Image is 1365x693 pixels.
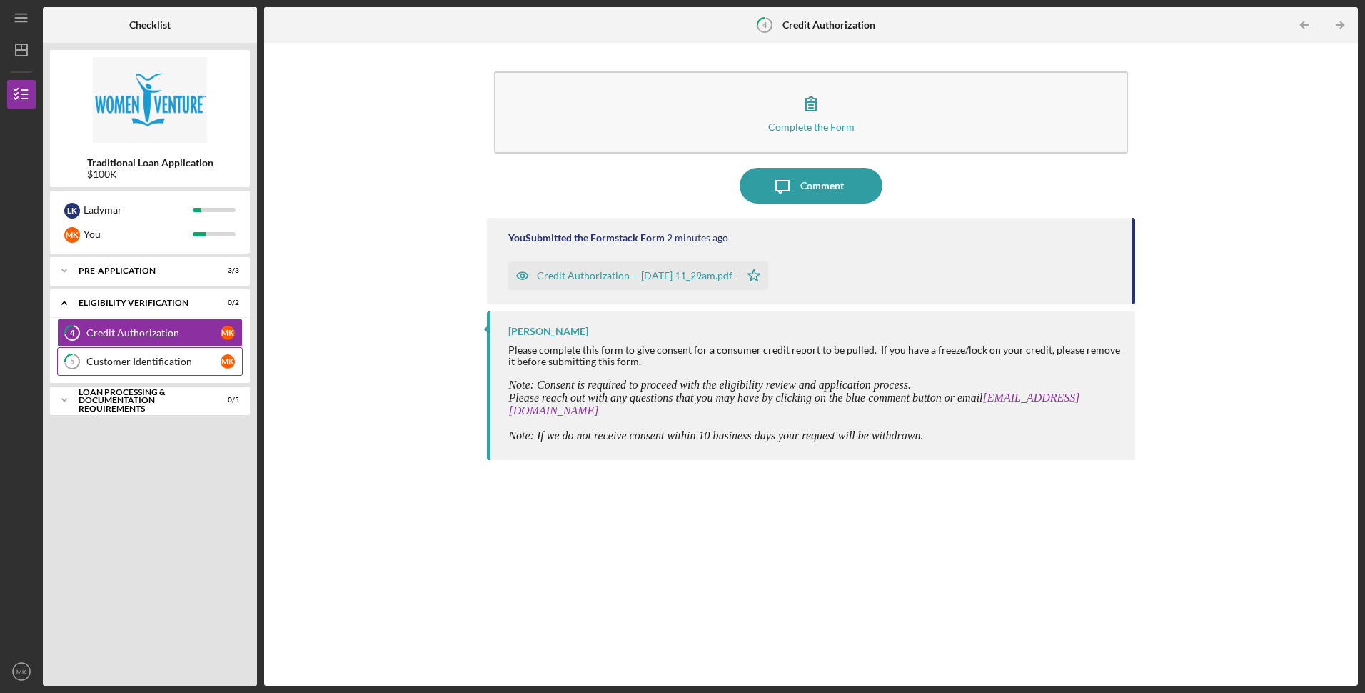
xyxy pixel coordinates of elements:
button: Credit Authorization -- [DATE] 11_29am.pdf [508,261,768,290]
button: Comment [740,168,882,204]
div: 0 / 5 [213,396,239,404]
button: Complete the Form [494,71,1127,154]
div: Pre-Application [79,266,203,275]
div: Eligibility Verification [79,299,203,307]
text: MK [16,668,27,676]
span: Note: If we do not receive consent within 10 business days your request will be withdrawn. [508,429,923,442]
div: M K [221,326,235,340]
a: 4Credit AuthorizationMK [57,319,243,347]
div: Loan Processing & Documentation Requirements [79,388,203,413]
div: M K [64,227,80,243]
div: L K [64,203,80,219]
b: Checklist [129,19,171,31]
div: M K [221,354,235,369]
div: [PERSON_NAME] [508,326,588,337]
img: Product logo [50,57,250,143]
div: Please complete this form to give consent for a consumer credit report to be pulled. If you have ... [508,344,1120,367]
a: 5Customer IdentificationMK [57,347,243,376]
span: Note: Consent is required to proceed with the eligibility review and application process. [508,379,911,391]
a: [EMAIL_ADDRESS][DOMAIN_NAME] [508,392,1079,417]
div: Credit Authorization -- [DATE] 11_29am.pdf [537,270,732,281]
span: Please reach out with any questions that you may have by clicking on the blue comment button or e... [508,392,1079,417]
div: You [84,222,193,246]
time: 2025-08-26 15:29 [667,232,728,244]
div: You Submitted the Formstack Form [508,232,665,244]
div: $100K [87,169,213,180]
tspan: 4 [762,20,767,29]
div: 0 / 2 [213,299,239,307]
div: 3 / 3 [213,266,239,275]
button: MK [7,657,36,686]
div: Credit Authorization [86,327,221,339]
b: Traditional Loan Application [87,157,213,169]
tspan: 5 [70,357,74,367]
div: Complete the Form [768,121,855,132]
div: Customer Identification [86,356,221,367]
div: Comment [800,168,844,204]
tspan: 4 [70,329,75,338]
b: Credit Authorization [782,19,875,31]
div: Ladymar [84,198,193,222]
